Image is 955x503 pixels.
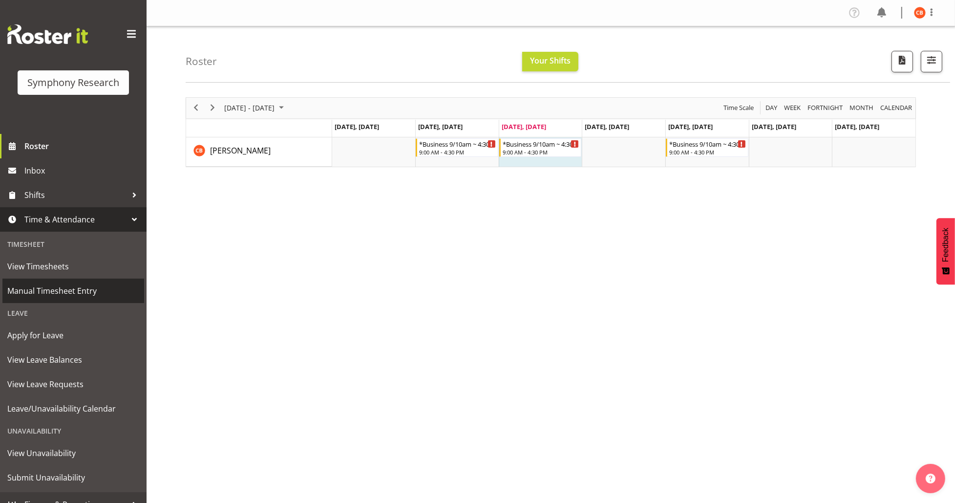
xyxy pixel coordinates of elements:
div: 9:00 AM - 4:30 PM [669,148,746,156]
button: Next [206,102,219,114]
span: Time Scale [722,102,755,114]
button: Timeline Month [848,102,875,114]
button: Time Scale [722,102,756,114]
a: Manual Timesheet Entry [2,279,144,303]
button: Previous [190,102,203,114]
div: *Business 9/10am ~ 4:30pm [419,139,496,149]
a: Apply for Leave [2,323,144,348]
a: Submit Unavailability [2,465,144,490]
span: View Leave Requests [7,377,139,392]
div: next period [204,98,221,118]
div: Timeline Week of October 1, 2025 [186,97,916,167]
button: Filter Shifts [921,51,942,72]
span: Leave/Unavailability Calendar [7,401,139,416]
div: Chelsea Bartlett"s event - *Business 9/10am ~ 4:30pm Begin From Tuesday, September 30, 2025 at 9:... [416,138,498,157]
span: Submit Unavailability [7,470,139,485]
div: Timesheet [2,234,144,254]
img: help-xxl-2.png [926,474,935,483]
span: [DATE], [DATE] [585,122,629,131]
img: chelsea-bartlett11426.jpg [914,7,926,19]
span: Time & Attendance [24,212,127,227]
span: Day [764,102,778,114]
a: Leave/Unavailability Calendar [2,396,144,421]
div: Sep 29 - Oct 05, 2025 [221,98,290,118]
div: 9:00 AM - 4:30 PM [419,148,496,156]
span: Your Shifts [530,55,571,66]
div: *Business 9/10am ~ 4:30pm [669,139,746,149]
button: Feedback - Show survey [936,218,955,284]
span: [DATE], [DATE] [835,122,879,131]
span: [DATE], [DATE] [335,122,379,131]
td: Chelsea Bartlett resource [186,137,332,167]
a: [PERSON_NAME] [210,145,271,156]
a: View Leave Balances [2,348,144,372]
span: View Leave Balances [7,352,139,367]
div: Symphony Research [27,75,119,90]
span: View Timesheets [7,259,139,274]
span: Month [849,102,874,114]
div: previous period [188,98,204,118]
span: [DATE], [DATE] [752,122,796,131]
div: Unavailability [2,421,144,441]
div: Chelsea Bartlett"s event - *Business 9/10am ~ 4:30pm Begin From Wednesday, October 1, 2025 at 9:0... [499,138,582,157]
span: Roster [24,139,142,153]
a: View Unavailability [2,441,144,465]
div: 9:00 AM - 4:30 PM [503,148,579,156]
table: Timeline Week of October 1, 2025 [332,137,915,167]
img: Rosterit website logo [7,24,88,44]
span: Shifts [24,188,127,202]
button: October 2025 [223,102,288,114]
button: Your Shifts [522,52,578,71]
span: calendar [879,102,913,114]
button: Month [879,102,914,114]
span: Inbox [24,163,142,178]
button: Download a PDF of the roster according to the set date range. [891,51,913,72]
span: Fortnight [806,102,844,114]
a: View Timesheets [2,254,144,279]
span: Apply for Leave [7,328,139,343]
h4: Roster [186,56,217,67]
span: [DATE], [DATE] [668,122,713,131]
span: [DATE] - [DATE] [223,102,276,114]
span: View Unavailability [7,446,139,460]
button: Fortnight [806,102,845,114]
button: Timeline Day [764,102,779,114]
a: View Leave Requests [2,372,144,396]
span: [DATE], [DATE] [418,122,463,131]
span: Manual Timesheet Entry [7,284,139,298]
div: Leave [2,303,144,323]
div: *Business 9/10am ~ 4:30pm [503,139,579,149]
span: [DATE], [DATE] [502,122,546,131]
button: Timeline Week [783,102,803,114]
div: Chelsea Bartlett"s event - *Business 9/10am ~ 4:30pm Begin From Friday, October 3, 2025 at 9:00:0... [666,138,748,157]
span: Week [783,102,802,114]
span: Feedback [941,228,950,262]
